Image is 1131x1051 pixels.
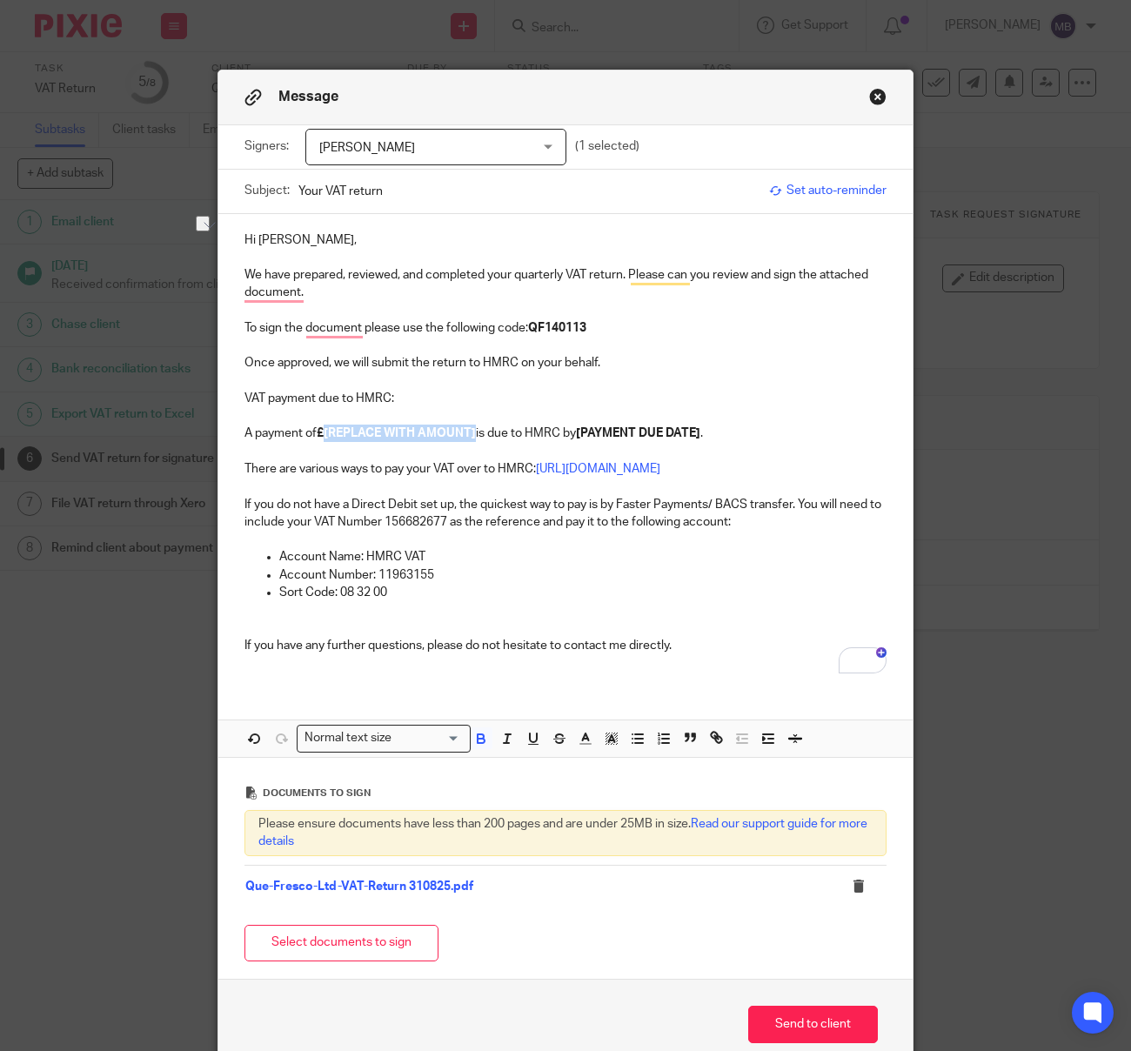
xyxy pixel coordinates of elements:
[244,354,887,372] p: Once approved, we will submit the return to HMRC on your behalf.
[244,925,438,962] button: Select documents to sign
[301,729,396,747] span: Normal text size
[319,142,415,154] span: [PERSON_NAME]
[748,1006,878,1043] button: Send to client
[244,637,887,654] p: If you have any further questions, please do not hesitate to contact me directly.
[576,427,700,439] strong: [PAYMENT DUE DATE]
[536,463,660,475] a: [URL][DOMAIN_NAME]
[297,725,471,752] div: Search for option
[244,496,887,532] p: If you do not have a Direct Debit set up, the quickest way to pay is by Faster Payments/ BACS tra...
[398,729,460,747] input: Search for option
[218,214,913,686] div: To enrich screen reader interactions, please activate Accessibility in Grammarly extension settings
[279,566,887,584] p: Account Number: 11963155
[244,390,887,407] p: VAT payment due to HMRC:
[244,319,887,337] p: To sign the document please use the following code:
[575,137,639,155] p: (1 selected)
[769,182,887,199] span: Set auto-reminder
[279,584,887,601] p: Sort Code: 08 32 00
[244,137,297,155] label: Signers:
[244,810,887,856] div: Please ensure documents have less than 200 pages and are under 25MB in size.
[263,788,371,798] span: Documents to sign
[244,266,887,302] p: We have prepared, reviewed, and completed your quarterly VAT return. Please can you review and si...
[245,880,473,893] a: Que-Fresco-Ltd-VAT-Return 310825.pdf
[317,427,476,439] strong: £[REPLACE WITH AMOUNT]
[244,425,887,442] p: A payment of is due to HMRC by .
[244,231,887,249] p: Hi [PERSON_NAME],
[244,460,887,478] p: There are various ways to pay your VAT over to HMRC:
[528,322,586,334] strong: QF140113
[244,182,290,199] label: Subject:
[279,548,887,566] p: Account Name: HMRC VAT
